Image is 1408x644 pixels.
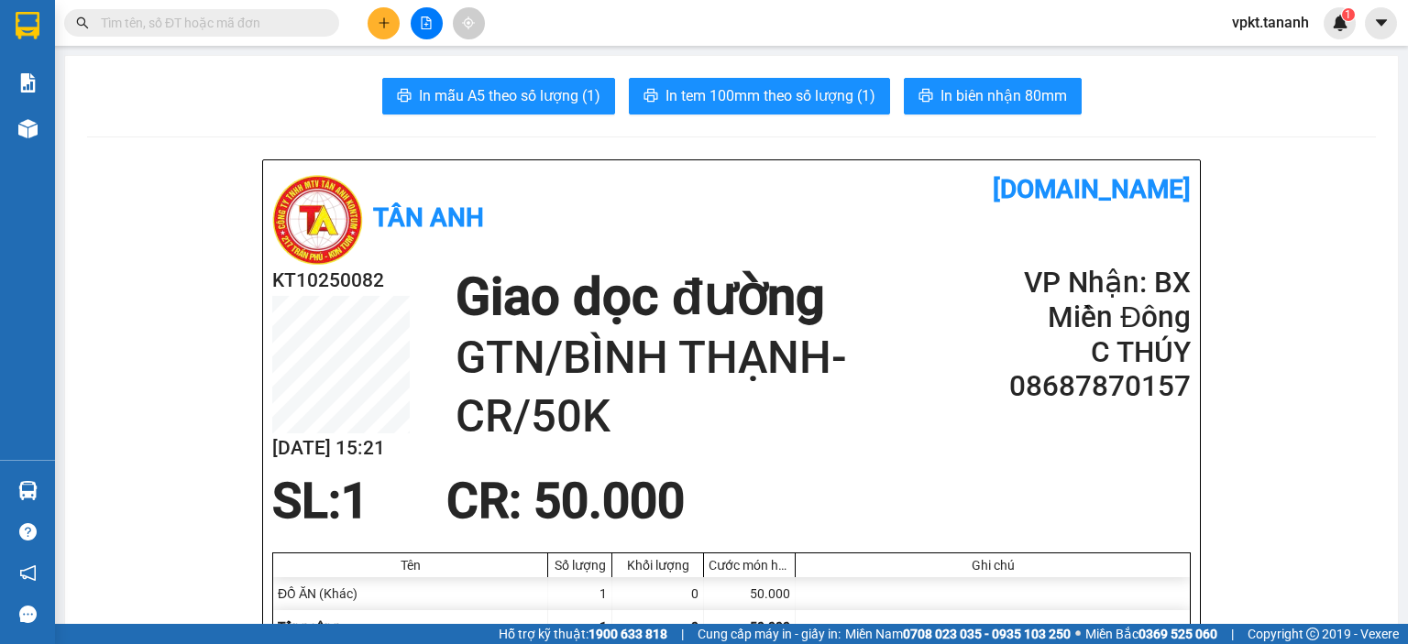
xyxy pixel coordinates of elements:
button: printerIn mẫu A5 theo số lượng (1) [382,78,615,115]
span: In tem 100mm theo số lượng (1) [665,84,875,107]
span: notification [19,564,37,582]
span: vpkt.tananh [1217,11,1324,34]
div: ĐỒ ĂN (Khác) [273,577,548,610]
span: Tổng cộng [278,619,339,634]
span: printer [397,88,412,105]
strong: 0369 525 060 [1138,627,1217,641]
strong: 0708 023 035 - 0935 103 250 [903,627,1071,641]
div: 1 [548,577,612,610]
span: search [76,16,89,29]
span: 1 [599,619,607,634]
div: Khối lượng [617,558,698,573]
div: Ghi chú [800,558,1185,573]
span: printer [643,88,658,105]
span: 1 [1345,8,1351,21]
img: solution-icon [18,73,38,93]
span: In mẫu A5 theo số lượng (1) [419,84,600,107]
span: | [1231,624,1234,644]
span: 0 [691,619,698,634]
button: plus [368,7,400,39]
strong: 1900 633 818 [588,627,667,641]
div: 0 [612,577,704,610]
div: Số lượng [553,558,607,573]
span: Cung cấp máy in - giấy in: [698,624,841,644]
img: warehouse-icon [18,119,38,138]
span: In biên nhận 80mm [940,84,1067,107]
span: question-circle [19,523,37,540]
span: Miền Bắc [1085,624,1217,644]
button: printerIn tem 100mm theo số lượng (1) [629,78,890,115]
span: file-add [420,16,433,29]
span: plus [378,16,390,29]
span: CR : 50.000 [446,473,685,529]
h2: [DATE] 15:21 [272,433,410,464]
span: caret-down [1373,15,1390,31]
sup: 1 [1342,8,1355,21]
span: printer [918,88,933,105]
div: 50.000 [704,577,796,610]
span: 1 [341,473,368,529]
div: Cước món hàng [709,558,790,573]
b: [DOMAIN_NAME] [993,174,1191,204]
h1: GTN/BÌNH THẠNH-CR/50K [456,329,970,445]
img: logo-vxr [16,12,39,39]
span: 50.000 [750,619,790,634]
span: Hỗ trợ kỹ thuật: [499,624,667,644]
h2: VP Nhận: BX Miền Đông [971,266,1191,335]
h2: C THÚY [971,335,1191,370]
span: aim [462,16,475,29]
span: SL: [272,473,341,529]
button: file-add [411,7,443,39]
img: warehouse-icon [18,481,38,500]
span: ⚪️ [1075,630,1081,638]
input: Tìm tên, số ĐT hoặc mã đơn [101,13,317,33]
button: caret-down [1365,7,1397,39]
span: message [19,606,37,623]
button: aim [453,7,485,39]
img: icon-new-feature [1332,15,1348,31]
img: logo.jpg [272,174,364,266]
span: copyright [1306,628,1319,640]
button: printerIn biên nhận 80mm [904,78,1082,115]
h1: Giao dọc đường [456,266,970,329]
span: | [681,624,684,644]
b: Tân Anh [373,202,484,233]
span: Miền Nam [845,624,1071,644]
h2: 08687870157 [971,369,1191,404]
div: Tên [278,558,543,573]
h2: KT10250082 [272,266,410,296]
